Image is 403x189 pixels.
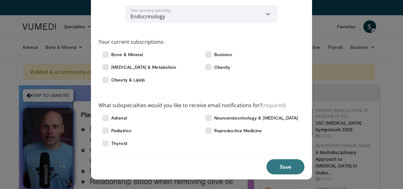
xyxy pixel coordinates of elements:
[214,127,262,134] span: Reproductive Medicine
[111,77,145,83] span: Obesity & Lipids
[214,51,233,58] span: Business
[214,115,298,121] span: Neuroendocrinology & [MEDICAL_DATA]
[99,101,286,109] label: What subspecialties would you like to receive email notifications for?
[99,38,164,46] label: Your current subscriptions:
[262,102,286,109] span: (required)
[111,115,127,121] span: Adrenal
[214,64,231,70] span: Obesity
[266,159,304,174] button: Save
[111,51,143,58] span: Bone & Mineral
[111,127,131,134] span: Pediatrics
[111,64,176,70] span: [MEDICAL_DATA] & Metabolism
[111,140,127,147] span: Thyroid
